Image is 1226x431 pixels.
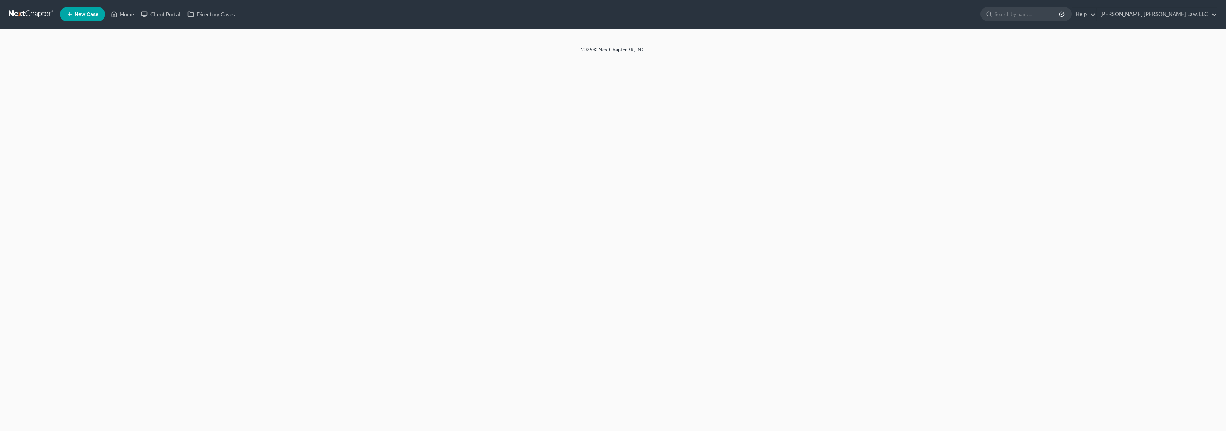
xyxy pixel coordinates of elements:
[1072,8,1096,21] a: Help
[107,8,138,21] a: Home
[410,46,816,59] div: 2025 © NextChapterBK, INC
[1097,8,1217,21] a: [PERSON_NAME] [PERSON_NAME] Law, LLC
[138,8,184,21] a: Client Portal
[995,7,1060,21] input: Search by name...
[184,8,238,21] a: Directory Cases
[74,12,98,17] span: New Case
